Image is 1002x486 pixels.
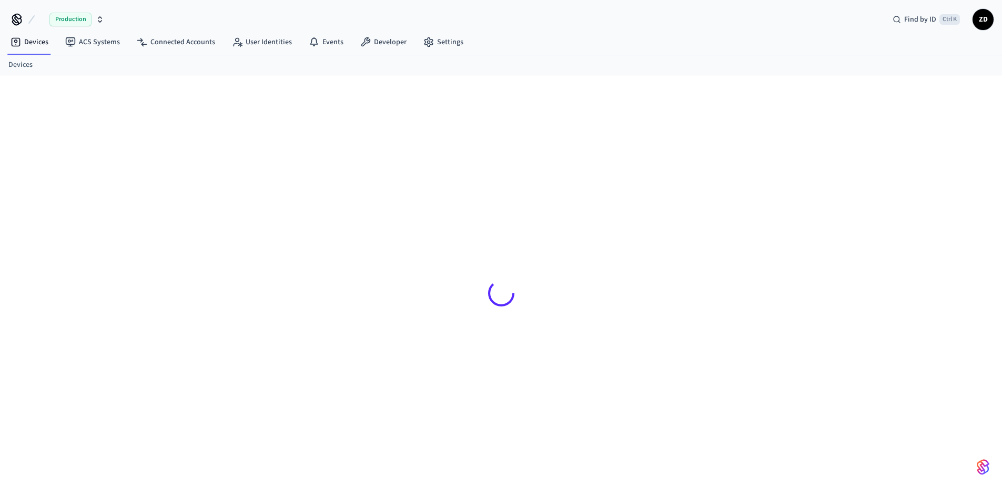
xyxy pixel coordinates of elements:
span: Production [49,13,92,26]
span: Find by ID [904,14,936,25]
a: Developer [352,33,415,52]
img: SeamLogoGradient.69752ec5.svg [977,459,989,475]
a: Connected Accounts [128,33,224,52]
a: Devices [8,59,33,71]
span: ZD [974,10,993,29]
a: Settings [415,33,472,52]
div: Find by IDCtrl K [884,10,968,29]
span: Ctrl K [939,14,960,25]
a: Events [300,33,352,52]
a: ACS Systems [57,33,128,52]
a: Devices [2,33,57,52]
a: User Identities [224,33,300,52]
button: ZD [973,9,994,30]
